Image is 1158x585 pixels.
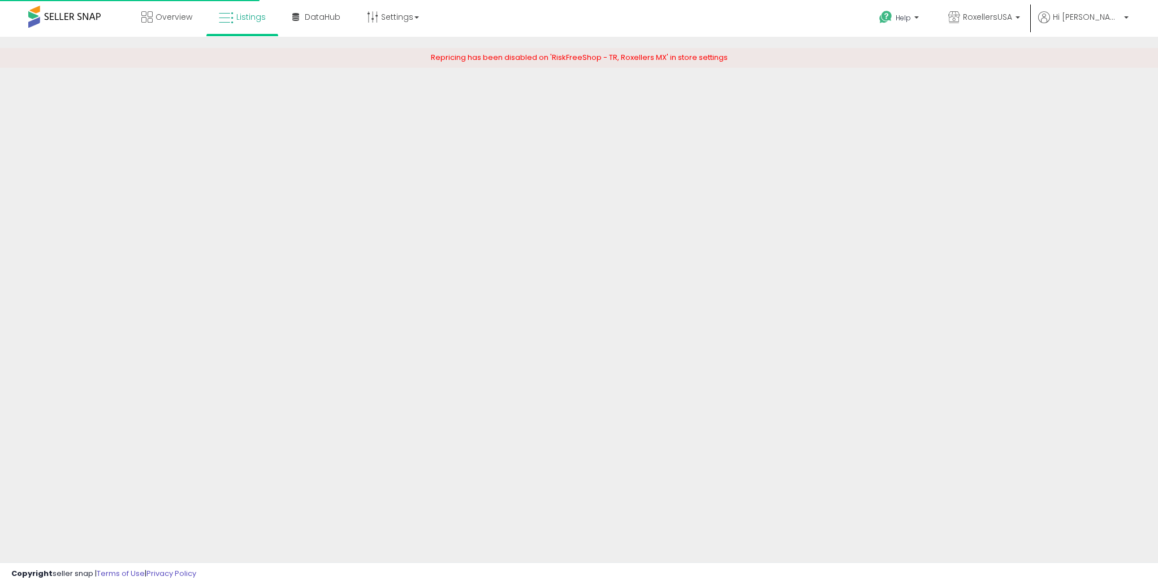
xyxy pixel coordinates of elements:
span: RoxellersUSA [963,11,1012,23]
span: Hi [PERSON_NAME] [1053,11,1121,23]
span: Help [896,13,911,23]
span: Listings [236,11,266,23]
a: Hi [PERSON_NAME] [1038,11,1129,37]
span: DataHub [305,11,340,23]
span: Repricing has been disabled on 'RiskFreeShop - TR, Roxellers MX' in store settings [431,52,728,63]
a: Help [870,2,930,37]
i: Get Help [879,10,893,24]
span: Overview [155,11,192,23]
